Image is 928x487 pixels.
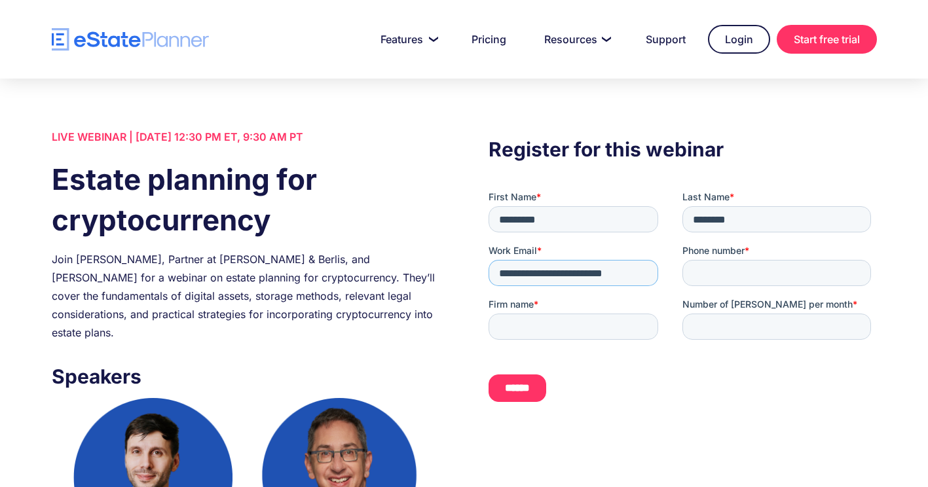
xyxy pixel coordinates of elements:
a: Start free trial [777,25,877,54]
a: Pricing [456,26,522,52]
h1: Estate planning for cryptocurrency [52,159,439,240]
h3: Register for this webinar [489,134,876,164]
a: Resources [529,26,623,52]
a: Support [630,26,701,52]
iframe: Form 0 [489,190,876,413]
div: LIVE WEBINAR | [DATE] 12:30 PM ET, 9:30 AM PT [52,128,439,146]
div: Join [PERSON_NAME], Partner at [PERSON_NAME] & Berlis, and [PERSON_NAME] for a webinar on estate ... [52,250,439,342]
a: Features [365,26,449,52]
h3: Speakers [52,361,439,391]
a: Login [708,25,770,54]
a: home [52,28,209,51]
